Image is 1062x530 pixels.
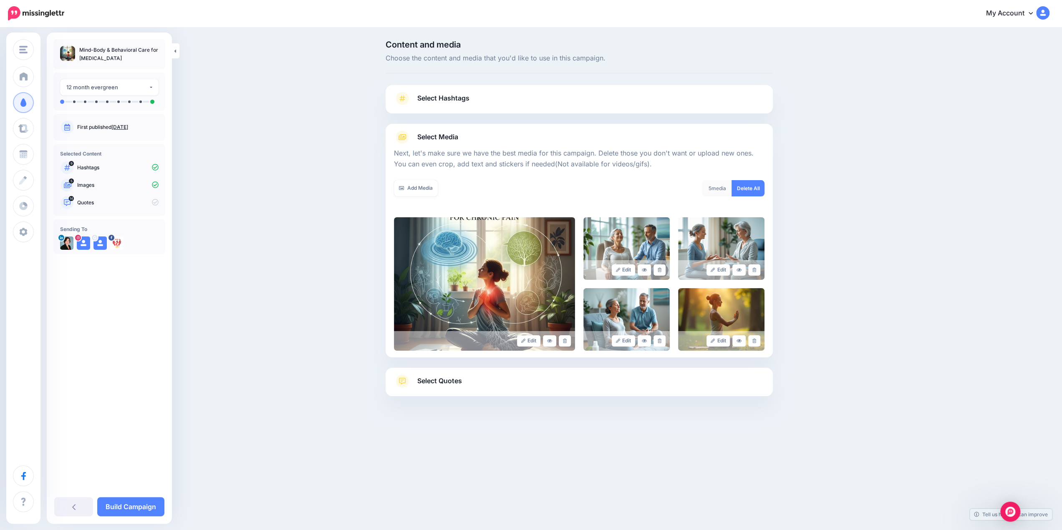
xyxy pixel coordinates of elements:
img: c72c16a5b01404426551d7b4703e9e43_large.jpg [678,288,764,351]
img: fb8b13e3da8ccdd8f8a1e923ac23a9cc_thumb.jpg [60,46,75,61]
p: Images [77,181,159,189]
div: media [702,180,732,196]
a: My Account [978,3,1049,24]
a: Edit [706,264,730,276]
img: 93290876_104015091276936_3856546526302044160_n-bsa90108.png [110,236,124,250]
a: Select Quotes [394,374,764,396]
img: user_default_image.png [77,236,90,250]
p: First published [77,123,159,131]
span: 5 [708,185,711,191]
div: Open Intercom Messenger [1000,502,1020,522]
div: 12 month evergreen [66,83,149,92]
a: Select Hashtags [394,92,764,113]
div: Select Media [394,144,764,351]
h4: Selected Content [60,151,159,157]
button: 12 month evergreen [60,79,159,95]
img: b4fc3bd3af3f8fee138a6ac93d451490_large.jpg [583,288,670,351]
img: menu.png [19,46,28,53]
a: Select Media [394,131,764,144]
span: 5 [69,178,74,183]
img: 16985f93649f0d2a7ee40d2ea1d0d53a_large.jpg [678,217,764,280]
img: Missinglettr [8,6,64,20]
img: 209210490a77678fab90c7214615b917_large.jpg [583,217,670,280]
a: [DATE] [111,124,128,130]
h4: Sending To [60,226,159,232]
a: Edit [706,335,730,347]
img: fb8b13e3da8ccdd8f8a1e923ac23a9cc_large.jpg [394,217,575,351]
span: 9 [69,161,74,166]
a: Add Media [394,180,438,196]
img: 1581035549444-63641.png [60,236,73,250]
a: Edit [612,264,636,276]
p: Quotes [77,199,159,206]
img: user_default_image.png [93,236,107,250]
span: Select Media [417,131,458,143]
a: Tell us how we can improve [970,509,1052,520]
p: Mind-Body & Behavioral Care for [MEDICAL_DATA] [79,46,159,63]
span: Select Hashtags [417,93,469,104]
a: Edit [612,335,636,347]
span: Select Quotes [417,375,462,387]
p: Next, let's make sure we have the best media for this campaign. Delete those you don't want or up... [394,148,764,170]
a: Edit [517,335,541,347]
span: Content and media [386,40,773,49]
p: Hashtags [77,164,159,171]
span: 14 [69,196,74,201]
a: Delete All [732,180,764,196]
span: Choose the content and media that you'd like to use in this campaign. [386,53,773,64]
